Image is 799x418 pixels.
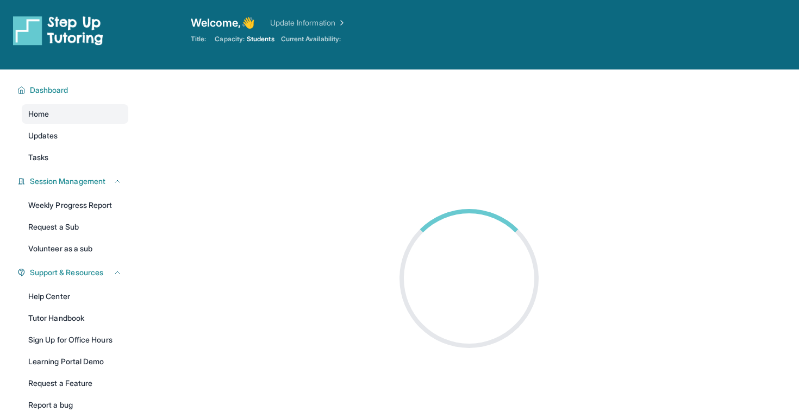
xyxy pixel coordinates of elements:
[22,239,128,258] a: Volunteer as a sub
[28,109,49,119] span: Home
[26,267,122,278] button: Support & Resources
[28,130,58,141] span: Updates
[22,352,128,371] a: Learning Portal Demo
[26,176,122,187] button: Session Management
[30,85,68,96] span: Dashboard
[22,195,128,215] a: Weekly Progress Report
[191,15,255,30] span: Welcome, 👋
[335,17,346,28] img: Chevron Right
[30,267,103,278] span: Support & Resources
[22,308,128,328] a: Tutor Handbook
[13,15,103,46] img: logo
[22,373,128,393] a: Request a Feature
[22,330,128,350] a: Sign Up for Office Hours
[281,35,341,43] span: Current Availability:
[215,35,245,43] span: Capacity:
[26,85,122,96] button: Dashboard
[22,148,128,167] a: Tasks
[247,35,274,43] span: Students
[22,104,128,124] a: Home
[191,35,206,43] span: Title:
[22,126,128,145] a: Updates
[22,217,128,237] a: Request a Sub
[28,152,48,163] span: Tasks
[270,17,346,28] a: Update Information
[22,287,128,306] a: Help Center
[22,395,128,415] a: Report a bug
[30,176,105,187] span: Session Management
